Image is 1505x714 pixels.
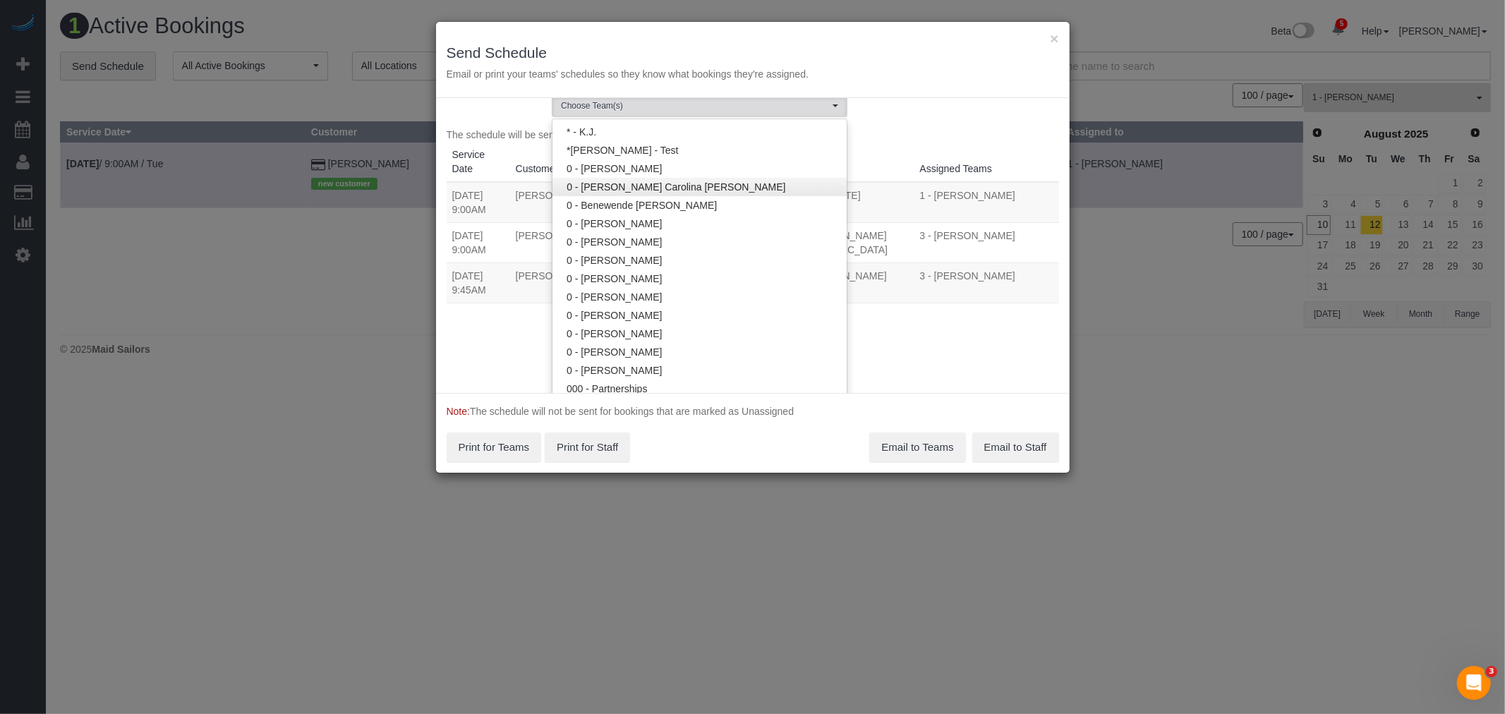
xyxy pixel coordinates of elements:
td: [PERSON_NAME] [510,182,703,223]
button: × [1050,31,1058,46]
p: Email or print your teams' schedules so they know what bookings they're assigned. [447,67,1059,81]
button: Choose Team(s) [552,95,847,117]
a: 0 - [PERSON_NAME] [552,288,847,306]
a: 0 - [PERSON_NAME] Carolina [PERSON_NAME] [552,178,847,196]
a: *[PERSON_NAME] - Test [552,141,847,159]
a: 0 - [PERSON_NAME] [552,251,847,270]
td: 3 - [PERSON_NAME] [914,262,1059,303]
td: 3 - [PERSON_NAME] [914,222,1059,262]
span: 3 [1486,666,1497,677]
td: [DATE] 9:45AM [447,262,510,303]
a: 0 - [PERSON_NAME] [552,214,847,233]
td: [DATE] 9:00AM [447,222,510,262]
th: Assigned Teams [914,142,1059,182]
a: 0 - [PERSON_NAME] [552,343,847,361]
a: 0 - [PERSON_NAME] [552,270,847,288]
span: Choose Team(s) [561,100,829,112]
td: [PERSON_NAME] [510,222,703,262]
button: Print for Teams [447,432,542,462]
button: Print for Staff [545,432,630,462]
td: [PERSON_NAME] [510,262,703,303]
td: [DATE] 9:00AM [447,182,510,223]
a: 000 - Partnerships [552,380,847,398]
div: The schedule will be sent for the following bookings: [447,128,1059,304]
button: Email to Teams [869,432,965,462]
td: [PERSON_NAME] ([US_STATE] City Society of Health-system Pharmacists) [510,303,703,343]
th: Customer [510,142,703,182]
a: 0 - [PERSON_NAME] [552,325,847,343]
span: Note: [447,406,470,417]
td: [DATE] 10:00AM [447,303,510,343]
a: * - K.J. [552,123,847,141]
h3: Send Schedule [447,44,1059,61]
td: 1 - [PERSON_NAME] [914,182,1059,223]
iframe: Intercom live chat [1457,666,1491,700]
p: The schedule will not be sent for bookings that are marked as Unassigned [447,404,1059,418]
button: Email to Staff [972,432,1059,462]
a: 0 - [PERSON_NAME] [552,306,847,325]
a: 0 - [PERSON_NAME] [552,361,847,380]
a: 0 - [PERSON_NAME] [552,159,847,178]
td: 2 - [PERSON_NAME] [914,303,1059,343]
th: Service Date [447,142,510,182]
a: 0 - [PERSON_NAME] [552,233,847,251]
a: 0 - Benewende [PERSON_NAME] [552,196,847,214]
